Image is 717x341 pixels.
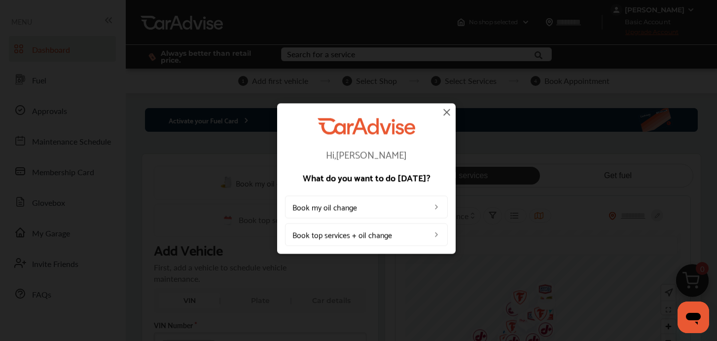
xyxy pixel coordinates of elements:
[285,223,448,246] a: Book top services + oil change
[432,203,440,211] img: left_arrow_icon.0f472efe.svg
[678,302,709,333] iframe: Button to launch messaging window
[285,149,448,159] p: Hi, [PERSON_NAME]
[318,118,415,134] img: CarAdvise Logo
[285,195,448,218] a: Book my oil change
[285,173,448,182] p: What do you want to do [DATE]?
[432,230,440,238] img: left_arrow_icon.0f472efe.svg
[441,106,453,118] img: close-icon.a004319c.svg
